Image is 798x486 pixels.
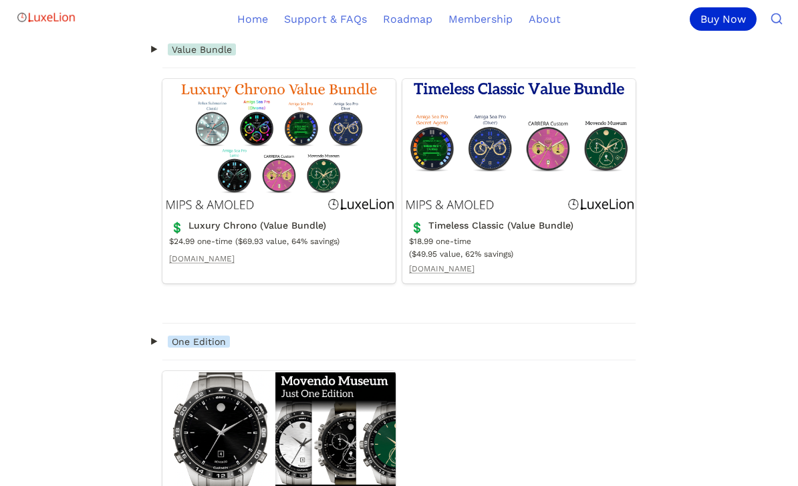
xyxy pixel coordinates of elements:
[16,4,76,31] img: Logo
[690,7,757,31] div: Buy Now
[168,44,236,56] span: Value Bundle
[162,80,396,284] a: Luxury Chrono (Value Bundle)
[148,39,160,62] span: ‣
[402,80,636,284] a: Timeless Classic (Value Bundle)
[169,253,235,266] a: [DOMAIN_NAME]
[409,263,475,276] a: [DOMAIN_NAME]
[148,332,160,354] span: ‣
[168,336,230,348] span: One Edition
[690,7,762,31] a: Buy Now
